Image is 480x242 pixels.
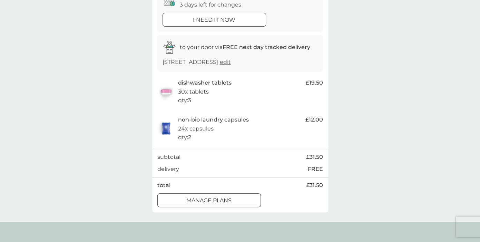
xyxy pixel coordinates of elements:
p: FREE [308,165,323,174]
p: 30x tablets [178,87,209,96]
p: qty : 2 [178,133,191,142]
p: [STREET_ADDRESS] [163,58,231,67]
p: manage plans [186,196,232,205]
span: £31.50 [306,153,323,162]
p: delivery [157,165,179,174]
p: dishwasher tablets [178,78,232,87]
span: £31.50 [306,181,323,190]
p: non-bio laundry capsules [178,115,249,124]
span: to your door via [180,44,310,50]
strong: FREE next day tracked delivery [223,44,310,50]
p: 24x capsules [178,124,214,133]
button: manage plans [157,193,261,207]
span: £19.50 [306,78,323,87]
p: i need it now [193,16,235,25]
p: total [157,181,170,190]
p: 3 days left for changes [180,0,241,9]
a: edit [220,59,231,65]
span: £12.00 [305,115,323,124]
p: qty : 3 [178,96,191,105]
p: subtotal [157,153,180,162]
button: i need it now [163,13,266,27]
